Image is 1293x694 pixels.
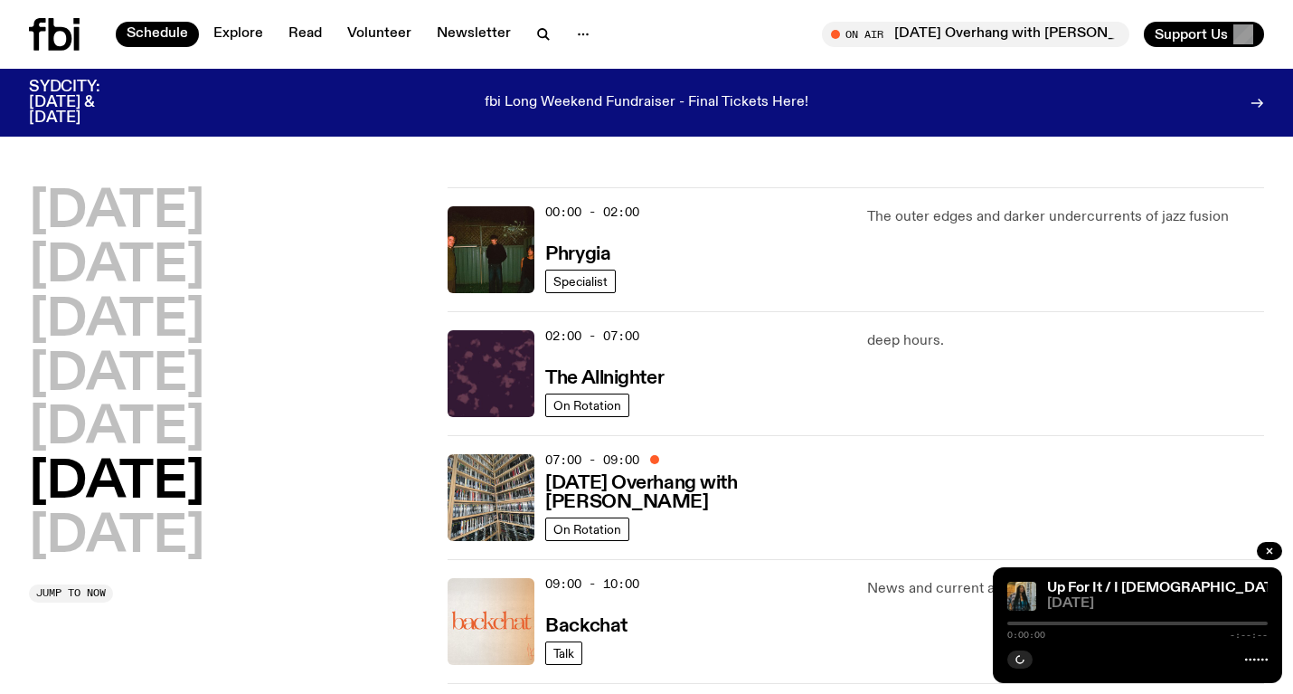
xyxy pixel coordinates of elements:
button: [DATE] [29,350,204,401]
span: Jump to now [36,588,106,598]
h3: [DATE] Overhang with [PERSON_NAME] [545,474,845,512]
span: On Rotation [553,399,621,413]
span: 09:00 - 10:00 [545,575,639,593]
a: Phrygia [545,242,610,264]
a: Up For It / I [DEMOGRAPHIC_DATA] [1047,581,1287,595]
button: Support Us [1144,22,1264,47]
a: [DATE] Overhang with [PERSON_NAME] [545,471,845,512]
span: 0:00:00 [1007,631,1045,640]
button: [DATE] [29,404,204,454]
p: The outer edges and darker undercurrents of jazz fusion [867,206,1264,228]
a: The Allnighter [545,366,664,388]
h3: Backchat [545,617,627,636]
span: Support Us [1155,26,1228,43]
a: Read [278,22,333,47]
a: On Rotation [545,394,629,417]
button: [DATE] [29,187,204,238]
button: On Air[DATE] Overhang with [PERSON_NAME] [822,22,1129,47]
h3: SYDCITY: [DATE] & [DATE] [29,80,145,126]
a: Explore [203,22,274,47]
span: On Rotation [553,523,621,537]
button: Jump to now [29,585,113,603]
img: A corner shot of the fbi music library [448,454,534,541]
a: Schedule [116,22,199,47]
button: [DATE] [29,296,204,347]
p: deep hours. [867,330,1264,352]
p: News and current affairs on FBi radio [867,578,1264,600]
span: Specialist [553,275,608,289]
span: 07:00 - 09:00 [545,452,639,469]
button: [DATE] [29,242,204,292]
span: -:--:-- [1230,631,1268,640]
span: [DATE] [1047,597,1268,611]
a: Volunteer [336,22,422,47]
button: [DATE] [29,458,204,509]
button: [DATE] [29,512,204,563]
img: A greeny-grainy film photo of Bela, John and Bindi at night. They are standing in a backyard on g... [448,206,534,293]
p: fbi Long Weekend Fundraiser - Final Tickets Here! [485,95,808,111]
a: Specialist [545,270,616,293]
span: 02:00 - 07:00 [545,328,639,345]
img: Ify - a Brown Skin girl with black braided twists, looking up to the side with her tongue stickin... [1007,582,1036,611]
a: Newsletter [426,22,522,47]
h3: Phrygia [545,245,610,264]
a: Talk [545,642,582,665]
h3: The Allnighter [545,369,664,388]
a: On Rotation [545,518,629,541]
span: 00:00 - 02:00 [545,204,639,221]
span: Talk [553,647,574,661]
a: Backchat [545,613,627,636]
